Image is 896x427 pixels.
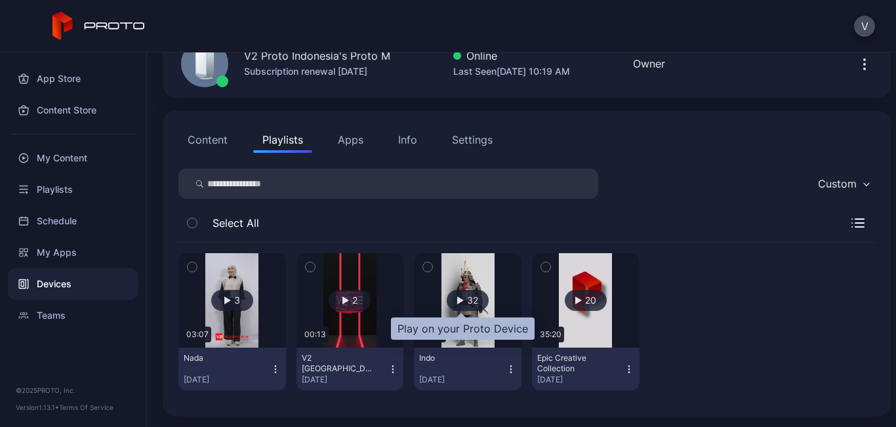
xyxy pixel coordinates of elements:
[244,64,390,79] div: Subscription renewal [DATE]
[59,403,113,411] a: Terms Of Service
[537,375,624,385] div: [DATE]
[419,375,506,385] div: [DATE]
[854,16,875,37] button: V
[389,127,426,153] button: Info
[532,348,640,390] button: Epic Creative Collection[DATE]
[467,295,478,306] span: 32
[296,253,404,348] button: 2
[398,132,417,148] div: Info
[391,317,535,340] div: Play on your Proto Device
[453,48,570,64] div: Online
[234,295,240,306] span: 3
[8,300,138,331] a: Teams
[8,174,138,205] a: Playlists
[8,205,138,237] a: Schedule
[302,375,388,385] div: [DATE]
[352,295,357,306] span: 2
[8,237,138,268] a: My Apps
[178,348,286,390] button: Nada[DATE]
[453,64,570,79] div: Last Seen [DATE] 10:19 AM
[818,177,857,190] div: Custom
[8,63,138,94] a: App Store
[206,215,259,231] span: Select All
[419,353,491,363] div: Indo
[253,127,312,153] button: Playlists
[302,353,374,374] div: V2 Indonesia
[329,127,373,153] button: Apps
[443,127,502,153] button: Settings
[178,253,286,348] button: 3
[537,353,609,374] div: Epic Creative Collection
[16,385,131,396] div: © 2025 PROTO, Inc.
[8,94,138,126] a: Content Store
[414,348,521,390] button: Indo[DATE]
[452,132,493,148] div: Settings
[8,268,138,300] a: Devices
[8,142,138,174] a: My Content
[244,48,390,64] div: V2 Proto Indonesia's Proto M
[184,375,270,385] div: [DATE]
[585,295,596,306] span: 20
[532,253,640,348] button: 20
[811,169,875,199] button: Custom
[633,56,665,71] div: Owner
[184,353,256,363] div: Nada
[16,403,59,411] span: Version 1.13.1 •
[414,253,521,348] button: 32
[178,127,237,153] button: Content
[296,348,404,390] button: V2 [GEOGRAPHIC_DATA][DATE]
